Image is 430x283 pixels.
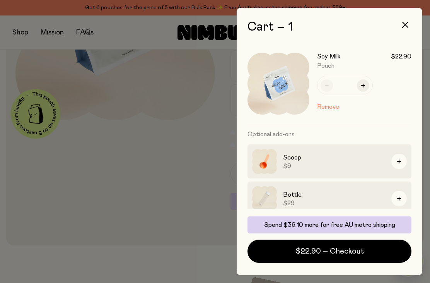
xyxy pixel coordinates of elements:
p: Spend $36.10 more for free AU metro shipping [252,221,407,229]
span: $9 [283,162,385,170]
span: $22.90 [391,53,411,60]
span: Pouch [317,63,334,69]
span: $29 [283,199,385,207]
button: $22.90 – Checkout [247,240,411,263]
h3: Optional add-ons [247,124,411,144]
h3: Scoop [283,153,385,162]
span: $22.90 – Checkout [295,246,364,257]
button: Remove [317,102,339,111]
h2: Cart – 1 [247,20,411,34]
h3: Bottle [283,190,385,199]
h3: Soy Milk [317,53,341,60]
